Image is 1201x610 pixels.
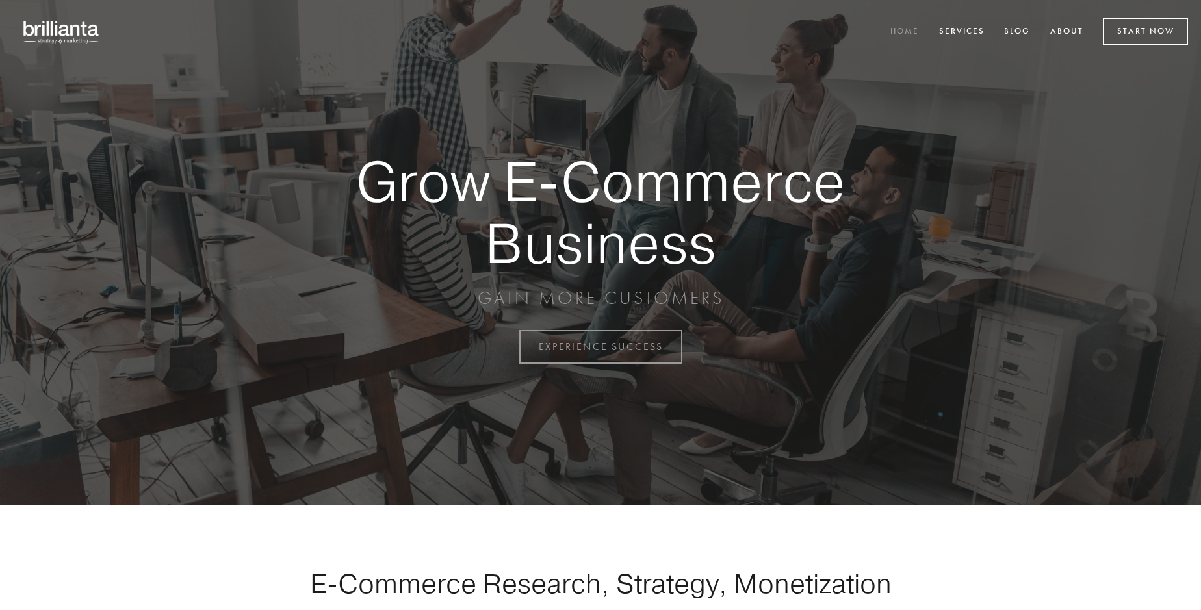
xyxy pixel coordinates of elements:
a: About [1042,21,1092,43]
strong: Grow E-Commerce Business [311,151,890,273]
a: Blog [996,21,1039,43]
a: EXPERIENCE SUCCESS [519,330,682,364]
h1: E-Commerce Research, Strategy, Monetization [269,567,932,600]
a: Start Now [1103,18,1188,45]
a: Home [882,21,927,43]
p: GAIN MORE CUSTOMERS [311,286,890,310]
img: brillianta - research, strategy, marketing [13,13,110,51]
a: Services [931,21,993,43]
